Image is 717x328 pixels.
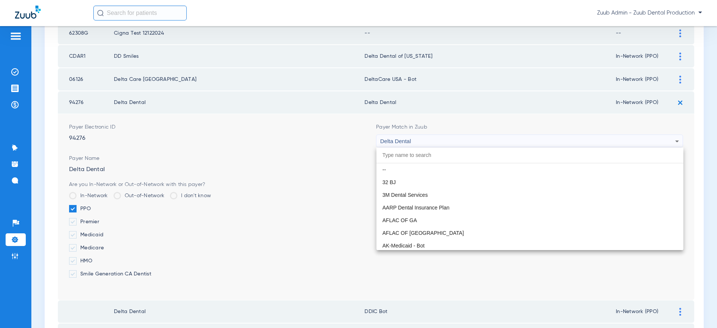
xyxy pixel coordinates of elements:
[376,148,683,163] input: dropdown search
[382,230,464,236] span: AFLAC OF [GEOGRAPHIC_DATA]
[382,167,386,172] span: --
[382,205,450,210] span: AARP Dental Insurance Plan
[382,180,396,185] span: 32 BJ
[382,192,428,198] span: 3M Dental Services
[382,218,417,223] span: AFLAC OF GA
[680,292,717,328] iframe: Chat Widget
[382,243,425,248] span: AK-Medicaid - Bot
